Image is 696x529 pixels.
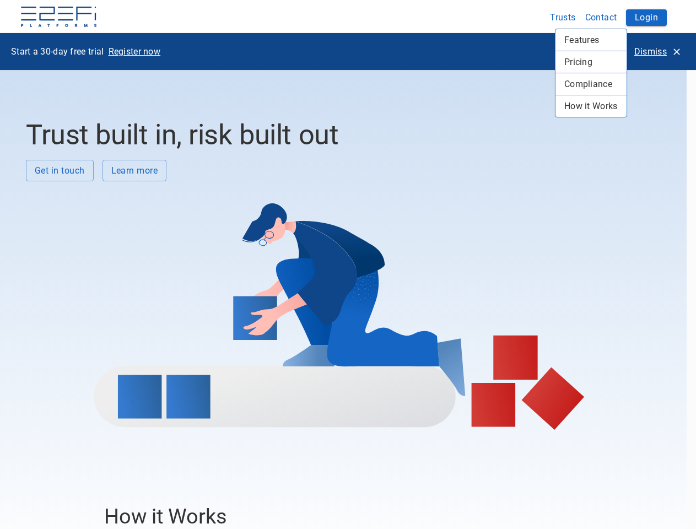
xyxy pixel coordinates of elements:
[555,73,627,95] div: Compliance
[555,51,627,73] div: Pricing
[564,34,618,46] span: Features
[564,100,618,112] span: How it Works
[555,95,627,117] div: How it Works
[564,56,618,68] span: Pricing
[555,29,627,51] div: Features
[564,78,618,90] span: Compliance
